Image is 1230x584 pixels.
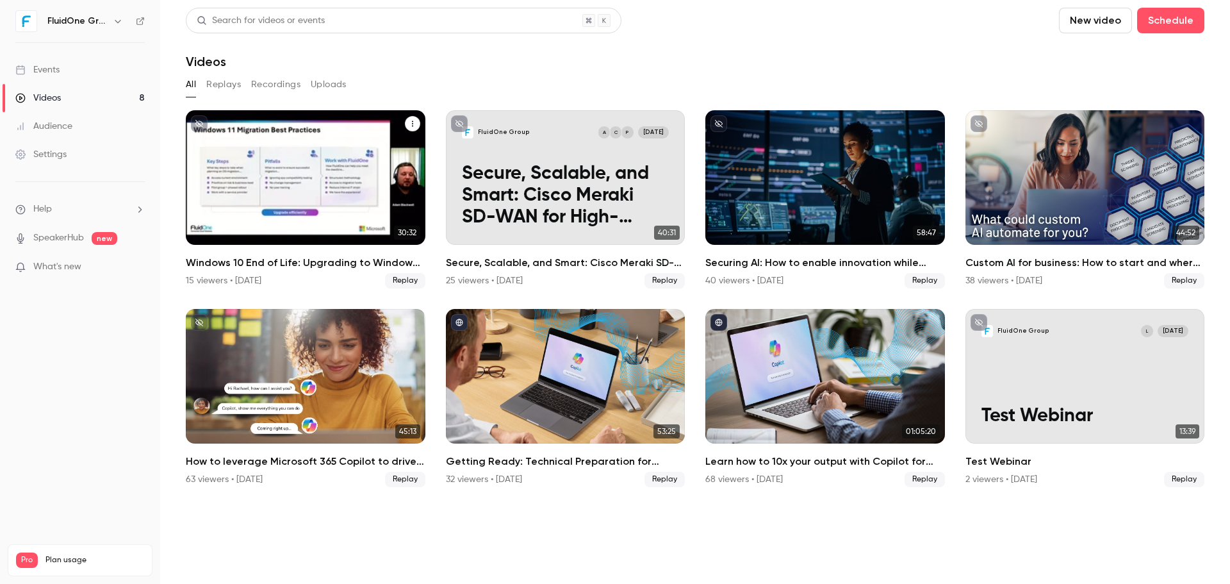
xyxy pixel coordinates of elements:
span: Replay [644,472,685,487]
a: SpeakerHub [33,231,84,245]
iframe: Noticeable Trigger [129,262,145,273]
img: FluidOne Group [16,11,37,31]
div: Videos [15,92,61,104]
img: Test Webinar [981,325,994,337]
button: New video [1059,8,1132,33]
span: 53:25 [653,424,680,438]
div: Search for videos or events [197,14,325,28]
button: unpublished [451,115,468,132]
h1: Videos [186,54,226,69]
li: Secure, Scalable, and Smart: Cisco Meraki SD-WAN for High-Performance Enterprises [446,110,685,288]
li: Custom AI for business: How to start and where to invest [965,110,1205,288]
div: A [598,126,611,139]
span: Replay [905,273,945,288]
h2: Custom AI for business: How to start and where to invest [965,255,1205,271]
a: Secure, Scalable, and Smart: Cisco Meraki SD-WAN for High-Performance EnterprisesFluidOne GroupPC... [446,110,685,288]
button: Uploads [311,74,347,95]
span: 30:32 [394,226,420,240]
span: Replay [385,273,425,288]
button: Recordings [251,74,300,95]
h2: Getting Ready: Technical Preparation for Copilot Implementation [446,454,685,469]
div: L [1140,324,1154,338]
span: What's new [33,260,81,274]
a: 53:25Getting Ready: Technical Preparation for Copilot Implementation32 viewers • [DATE]Replay [446,309,685,487]
span: Replay [1164,273,1204,288]
span: Pro [16,553,38,568]
span: 01:05:20 [902,424,940,438]
li: Windows 10 End of Life: Upgrading to Windows 11 & the Added Value of Business Premium [186,110,425,288]
p: Test Webinar [981,406,1188,428]
button: unpublished [971,314,987,331]
button: unpublished [710,115,727,132]
span: [DATE] [1158,325,1188,337]
h2: Windows 10 End of Life: Upgrading to Windows 11 & the Added Value of Business Premium [186,255,425,271]
li: How to leverage Microsoft 365 Copilot to drive value in an admin-heavy world [186,309,425,487]
div: 25 viewers • [DATE] [446,274,523,287]
span: Replay [905,472,945,487]
div: 63 viewers • [DATE] [186,473,263,486]
div: 15 viewers • [DATE] [186,274,261,287]
div: Audience [15,120,72,133]
div: Settings [15,148,67,161]
div: 68 viewers • [DATE] [705,473,783,486]
li: help-dropdown-opener [15,203,145,216]
button: published [710,314,727,331]
img: Secure, Scalable, and Smart: Cisco Meraki SD-WAN for High-Performance Enterprises [462,126,474,138]
span: Replay [644,273,685,288]
li: Getting Ready: Technical Preparation for Copilot Implementation [446,309,685,487]
span: 45:13 [395,424,420,438]
div: Events [15,63,60,76]
button: published [451,314,468,331]
button: unpublished [971,115,987,132]
a: 58:47Securing AI: How to enable innovation while mitigating risks40 viewers • [DATE]Replay [705,110,945,288]
h2: How to leverage Microsoft 365 Copilot to drive value in an admin-heavy world [186,454,425,469]
span: [DATE] [638,126,669,138]
a: 45:13How to leverage Microsoft 365 Copilot to drive value in an admin-heavy world63 viewers • [DA... [186,309,425,487]
span: Help [33,203,52,216]
span: 44:52 [1172,226,1199,240]
button: unpublished [191,314,208,331]
span: 40:31 [654,226,680,240]
h2: Test Webinar [965,454,1205,469]
div: 2 viewers • [DATE] [965,473,1037,486]
p: FluidOne Group [997,327,1049,335]
p: Secure, Scalable, and Smart: Cisco Meraki SD-WAN for High-Performance Enterprises [462,163,669,229]
section: Videos [186,8,1204,576]
button: Replays [206,74,241,95]
a: 01:05:20Learn how to 10x your output with Copilot for Microsoft 36568 viewers • [DATE]Replay [705,309,945,487]
h2: Securing AI: How to enable innovation while mitigating risks [705,255,945,271]
span: 58:47 [913,226,940,240]
span: Plan usage [45,555,144,565]
div: 32 viewers • [DATE] [446,473,522,486]
div: 40 viewers • [DATE] [705,274,783,287]
a: 30:32Windows 10 End of Life: Upgrading to Windows 11 & the Added Value of Business Premium15 view... [186,110,425,288]
span: Replay [1164,472,1204,487]
span: new [92,232,117,245]
ul: Videos [186,110,1204,487]
a: 44:52Custom AI for business: How to start and where to invest38 viewers • [DATE]Replay [965,110,1205,288]
li: Securing AI: How to enable innovation while mitigating risks [705,110,945,288]
span: Replay [385,472,425,487]
a: Test WebinarFluidOne GroupL[DATE]Test Webinar13:39Test Webinar2 viewers • [DATE]Replay [965,309,1205,487]
li: Test Webinar [965,309,1205,487]
span: 13:39 [1176,424,1199,438]
p: FluidOne Group [478,128,530,137]
button: unpublished [191,115,208,132]
h6: FluidOne Group [47,15,108,28]
div: P [621,126,634,139]
h2: Secure, Scalable, and Smart: Cisco Meraki SD-WAN for High-Performance Enterprises [446,255,685,271]
button: Schedule [1137,8,1204,33]
div: C [609,126,623,139]
h2: Learn how to 10x your output with Copilot for Microsoft 365 [705,454,945,469]
button: All [186,74,196,95]
li: Learn how to 10x your output with Copilot for Microsoft 365 [705,309,945,487]
div: 38 viewers • [DATE] [965,274,1042,287]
